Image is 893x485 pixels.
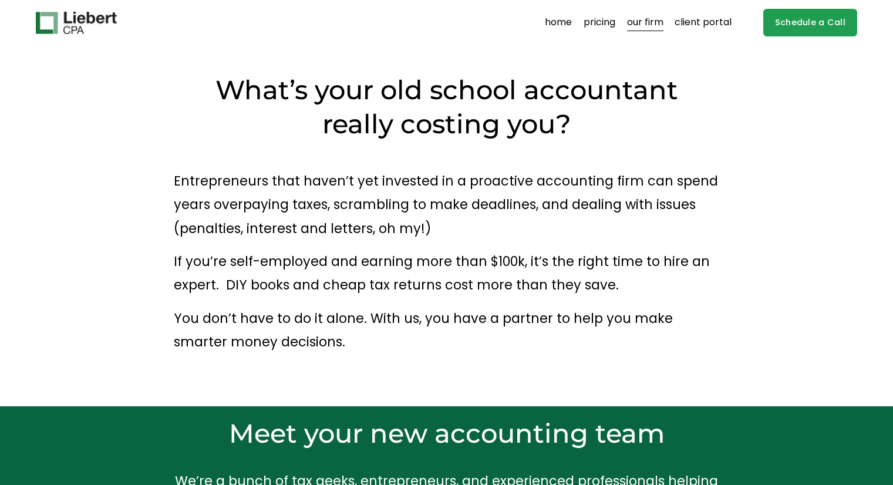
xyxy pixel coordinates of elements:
[208,73,685,141] h2: What’s your old school accountant really costing you?
[36,12,117,34] img: Liebert CPA
[174,169,719,240] p: Entrepreneurs that haven’t yet invested in a proactive accounting firm can spend years overpaying...
[675,14,732,32] a: client portal
[174,250,719,297] p: If you’re self-employed and earning more than $100k, it’s the right time to hire an expert. DIY b...
[584,14,615,32] a: pricing
[174,307,719,354] p: You don’t have to do it alone. With us, you have a partner to help you make smarter money decisions.
[545,14,572,32] a: home
[763,9,858,36] a: Schedule a Call
[627,14,663,32] a: our firm
[174,416,719,450] h2: Meet your new accounting team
